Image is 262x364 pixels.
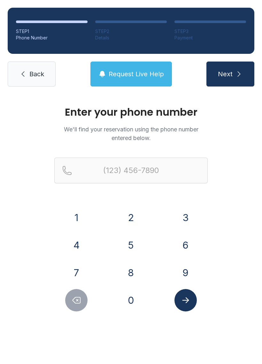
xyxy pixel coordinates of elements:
[120,234,142,256] button: 5
[29,70,44,79] span: Back
[109,70,164,79] span: Request Live Help
[174,261,197,284] button: 9
[16,28,88,35] div: STEP 1
[174,289,197,311] button: Submit lookup form
[120,289,142,311] button: 0
[120,206,142,229] button: 2
[65,206,88,229] button: 1
[16,35,88,41] div: Phone Number
[174,234,197,256] button: 6
[174,206,197,229] button: 3
[54,107,208,117] h1: Enter your phone number
[174,35,246,41] div: Payment
[65,234,88,256] button: 4
[95,28,167,35] div: STEP 2
[218,70,233,79] span: Next
[65,261,88,284] button: 7
[54,158,208,183] input: Reservation phone number
[120,261,142,284] button: 8
[54,125,208,142] p: We'll find your reservation using the phone number entered below.
[174,28,246,35] div: STEP 3
[95,35,167,41] div: Details
[65,289,88,311] button: Delete number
